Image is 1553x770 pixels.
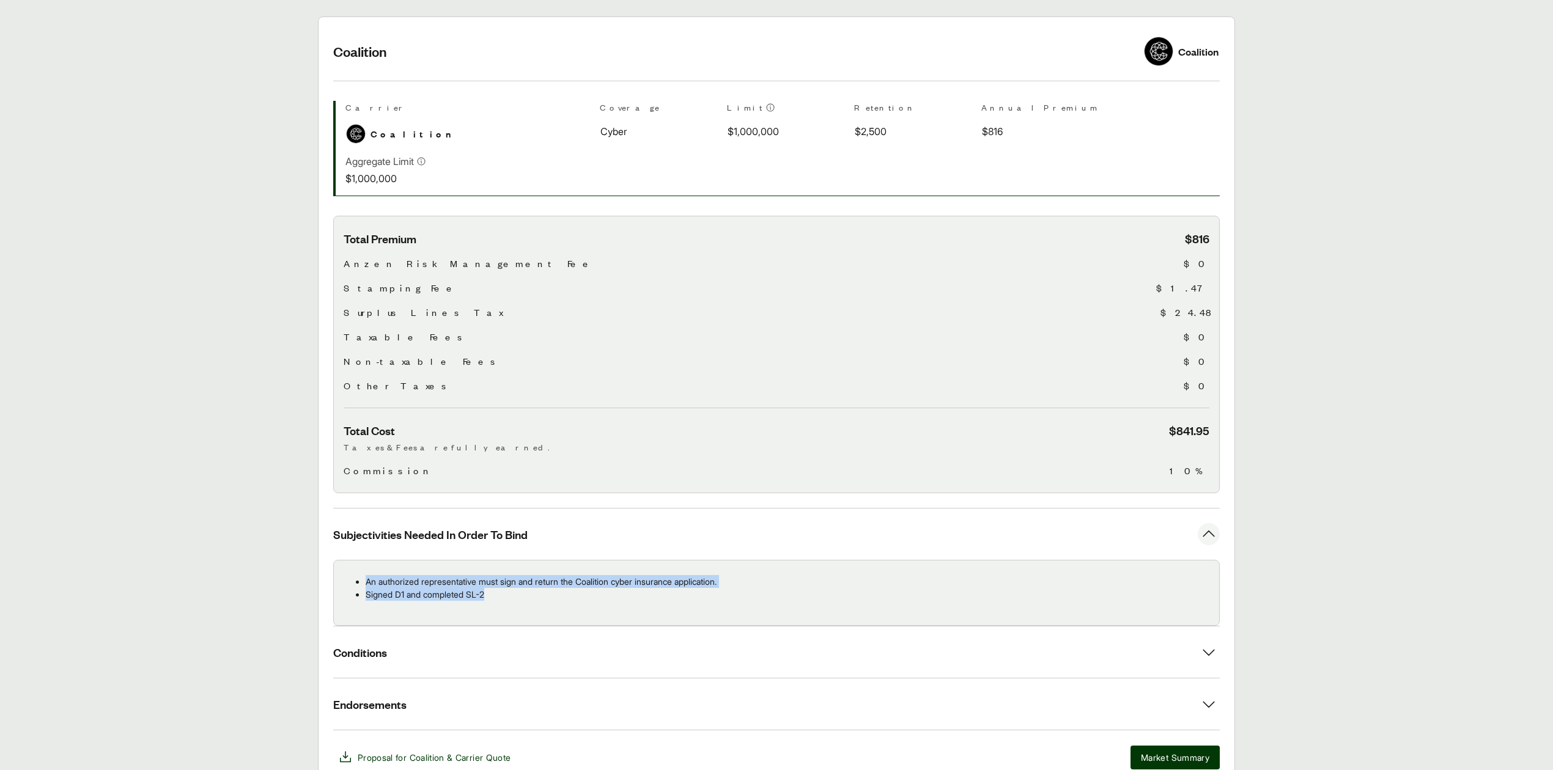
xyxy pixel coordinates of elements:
[344,354,500,369] span: Non-taxable Fees
[344,423,395,438] span: Total Cost
[333,645,387,660] span: Conditions
[344,441,1209,453] p: Taxes & Fees are fully earned.
[344,463,433,478] span: Commission
[1184,256,1209,271] span: $0
[1185,231,1209,246] span: $816
[345,171,426,186] p: $1,000,000
[345,101,590,119] th: Carrier
[333,697,407,712] span: Endorsements
[344,378,451,393] span: Other Taxes
[371,127,457,141] span: Coalition
[1131,746,1220,769] button: Market Summary
[600,124,627,139] span: Cyber
[727,101,844,119] th: Limit
[600,101,717,119] th: Coverage
[981,101,1099,119] th: Annual Premium
[344,329,467,344] span: Taxable Fees
[1170,463,1209,478] span: 10%
[333,626,1220,678] button: Conditions
[347,125,365,143] img: Coalition logo
[1184,378,1209,393] span: $0
[345,154,414,169] p: Aggregate Limit
[854,101,972,119] th: Retention
[982,124,1003,139] span: $816
[333,678,1220,730] button: Endorsements
[410,752,445,763] span: Coalition
[1160,305,1209,320] span: $24.48
[358,751,511,764] span: Proposal for
[1141,751,1209,764] span: Market Summary
[1178,43,1219,60] div: Coalition
[1184,329,1209,344] span: $0
[344,305,503,320] span: Surplus Lines Tax
[333,42,1129,61] h2: Coalition
[366,588,1209,601] p: Signed D1 and completed SL-2
[855,124,887,139] span: $2,500
[1184,354,1209,369] span: $0
[333,527,528,542] span: Subjectivities Needed In Order To Bind
[447,752,511,763] span: & Carrier Quote
[366,575,1209,588] p: An authorized representative must sign and return the Coalition cyber insurance application.
[728,124,779,139] span: $1,000,000
[344,280,459,295] span: Stamping Fee
[344,256,595,271] span: Anzen Risk Management Fee
[1169,423,1209,438] span: $841.95
[333,508,1220,560] button: Subjectivities Needed In Order To Bind
[344,231,416,246] span: Total Premium
[333,745,515,769] button: Proposal for Coalition & Carrier Quote
[1156,280,1209,295] span: $1.47
[1145,37,1173,65] img: Coalition logo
